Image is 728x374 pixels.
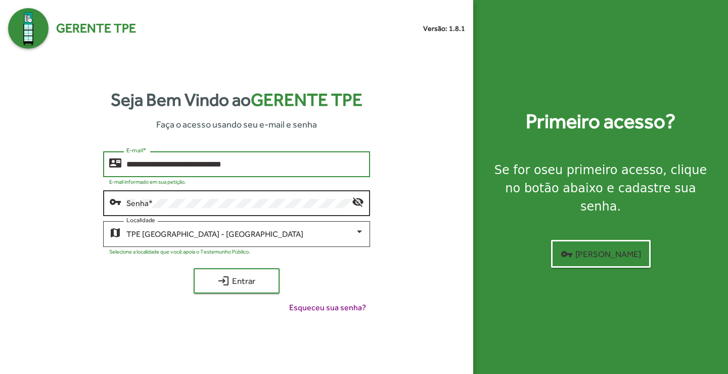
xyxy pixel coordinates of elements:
[217,275,230,287] mat-icon: login
[111,87,362,113] strong: Seja Bem Vindo ao
[109,156,121,169] mat-icon: contact_mail
[109,248,250,255] mat-hint: Selecione a localidade que você apoia o Testemunho Público.
[289,302,366,314] span: Esqueceu sua senha?
[251,90,362,110] span: Gerente TPE
[156,117,317,131] span: Faça o acesso usando seu e-mail e senha
[126,229,303,239] span: TPE [GEOGRAPHIC_DATA] - [GEOGRAPHIC_DATA]
[561,248,573,260] mat-icon: vpn_key
[423,23,465,34] small: Versão: 1.8.1
[526,106,675,137] strong: Primeiro acesso?
[561,245,641,263] span: [PERSON_NAME]
[352,195,364,207] mat-icon: visibility_off
[485,161,716,216] div: Se for o , clique no botão abaixo e cadastre sua senha.
[109,195,121,207] mat-icon: vpn_key
[551,240,651,268] button: [PERSON_NAME]
[203,272,270,290] span: Entrar
[541,163,663,177] strong: seu primeiro acesso
[194,268,280,294] button: Entrar
[109,179,186,185] mat-hint: E-mail informado em sua petição.
[8,8,49,49] img: Logo Gerente
[56,19,136,38] span: Gerente TPE
[109,226,121,238] mat-icon: map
